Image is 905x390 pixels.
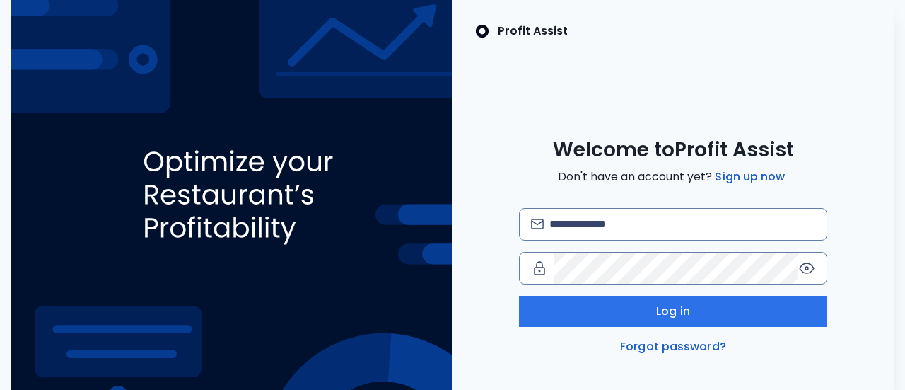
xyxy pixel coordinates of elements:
[558,168,788,185] span: Don't have an account yet?
[498,23,568,40] p: Profit Assist
[475,23,489,40] img: SpotOn Logo
[531,219,544,229] img: email
[656,303,690,320] span: Log in
[519,296,828,327] button: Log in
[617,338,729,355] a: Forgot password?
[712,168,788,185] a: Sign up now
[553,137,794,163] span: Welcome to Profit Assist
